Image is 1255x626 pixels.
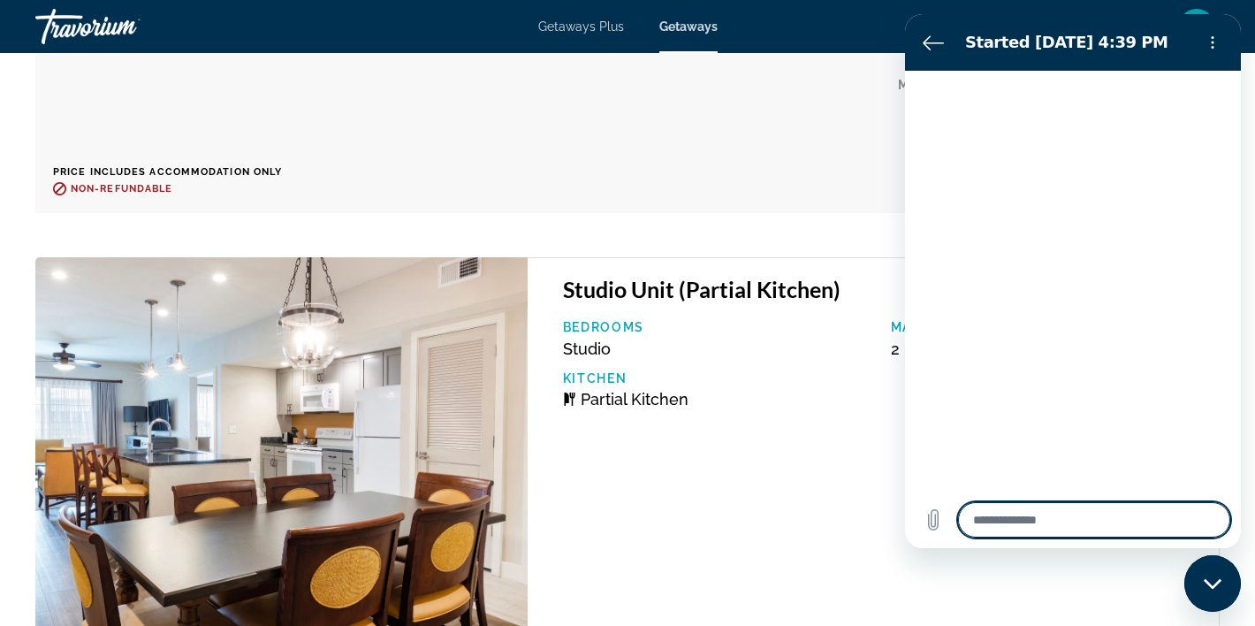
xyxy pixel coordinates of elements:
[71,183,172,195] span: Non-refundable
[905,14,1241,548] iframe: Messaging window
[563,320,873,334] p: Bedrooms
[898,73,975,150] div: Member
[659,19,718,34] a: Getaways
[1184,555,1241,612] iframe: Button to launch messaging window, conversation in progress
[891,320,1201,334] p: Max Occupancy
[53,166,309,178] p: Price includes accommodation only
[891,340,900,358] span: 2
[563,340,611,358] span: Studio
[563,276,1201,302] h3: Studio Unit (Partial Kitchen)
[35,4,212,50] a: Travorium
[581,390,688,408] span: Partial Kitchen
[563,371,873,386] p: Kitchen
[1174,8,1220,45] button: User Menu
[538,19,624,34] a: Getaways Plus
